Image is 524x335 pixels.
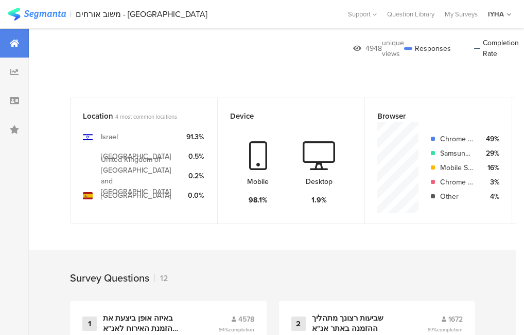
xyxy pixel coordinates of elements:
a: Question Library [382,9,440,19]
div: IYHA [488,9,504,19]
div: 29% [481,148,499,159]
div: | [70,8,72,20]
div: 0.2% [186,171,204,181]
span: 4578 [238,314,254,325]
div: 4948 [365,43,382,54]
div: Responses [404,38,451,59]
div: [GEOGRAPHIC_DATA] [101,190,171,201]
div: 3% [481,177,499,188]
img: segmanta logo [8,8,66,21]
div: Chrome Mobile [440,134,473,144]
div: 49% [481,134,499,144]
div: שביעות רצונך מתהליך ההזמנה באתר אנ"א [312,313,403,333]
div: Desktop [306,176,333,187]
div: [GEOGRAPHIC_DATA] [101,151,171,162]
div: 1.9% [311,195,327,206]
div: 12 [154,272,168,284]
span: completion [229,326,254,333]
div: 2 [291,317,306,331]
a: My Surveys [440,9,483,19]
div: Mobile Safari [440,162,473,173]
div: Survey Questions [70,270,149,286]
span: 1672 [448,314,463,325]
div: באיזה אופן ביצעת את הזמנת האירוח לאנ"א בית-שאן? [103,313,194,333]
div: 98.1% [249,195,268,206]
div: 91.3% [186,132,204,142]
div: 4% [481,191,499,202]
span: 94% [219,326,254,333]
div: 16% [481,162,499,173]
div: Other [440,191,473,202]
div: 0.0% [186,190,204,201]
div: Chrome Mobile iOS [440,177,473,188]
span: 4 most common locations [115,113,177,121]
div: Samsung Internet [440,148,473,159]
div: unique views [382,38,404,59]
div: משוב אורחים - [GEOGRAPHIC_DATA] [76,9,207,19]
div: Israel [101,132,118,142]
div: Support [348,6,377,22]
div: 0.5% [186,151,204,162]
div: United Kingdom of [GEOGRAPHIC_DATA] and [GEOGRAPHIC_DATA] [101,154,178,197]
span: completion [437,326,463,333]
div: Location [83,110,188,122]
span: 97% [428,326,463,333]
div: Mobile [247,176,269,187]
div: Device [230,110,335,122]
div: 1 [82,317,97,331]
div: Browser [377,110,482,122]
div: Completion Rate [474,38,521,59]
